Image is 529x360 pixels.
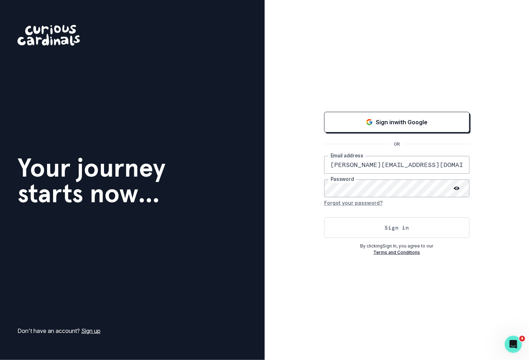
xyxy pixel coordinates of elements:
[389,141,404,147] p: OR
[81,327,100,334] a: Sign up
[17,25,80,46] img: Curious Cardinals Logo
[505,336,522,353] iframe: Intercom live chat
[17,327,100,335] p: Don't have an account?
[324,112,470,132] button: Sign in with Google (GSuite)
[324,243,470,249] p: By clicking Sign In , you agree to our
[373,250,420,255] a: Terms and Conditions
[324,197,383,209] button: Forgot your password?
[376,118,427,126] p: Sign in with Google
[17,155,166,206] h1: Your journey starts now...
[519,336,525,341] span: 4
[324,217,470,238] button: Sign in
